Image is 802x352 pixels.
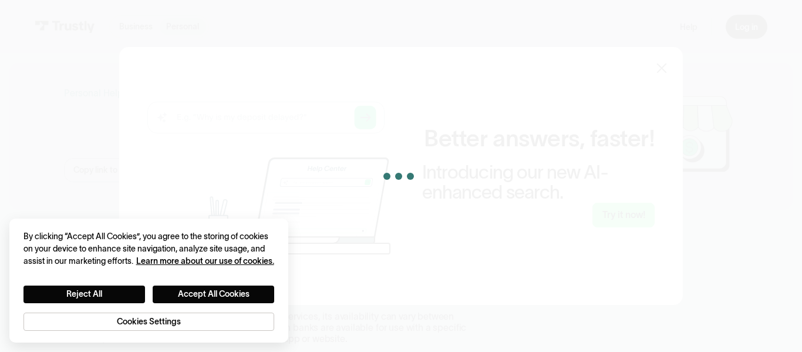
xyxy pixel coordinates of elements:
[23,286,145,303] button: Reject All
[9,219,288,343] div: Cookie banner
[23,313,275,331] button: Cookies Settings
[136,256,274,266] a: More information about your privacy, opens in a new tab
[23,230,275,331] div: Privacy
[153,286,274,303] button: Accept All Cookies
[23,230,275,267] div: By clicking “Accept All Cookies”, you agree to the storing of cookies on your device to enhance s...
